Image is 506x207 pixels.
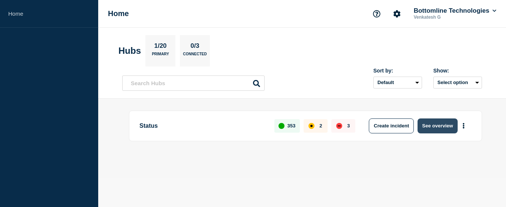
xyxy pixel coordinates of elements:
p: Venkatesh G [412,15,490,20]
p: 353 [287,123,296,129]
div: affected [308,123,314,129]
h1: Home [108,9,129,18]
button: More actions [459,119,469,133]
p: Connected [183,52,207,60]
select: Sort by [373,77,422,89]
div: down [336,123,342,129]
button: Select option [433,77,482,89]
p: Primary [152,52,169,60]
div: up [278,123,284,129]
button: Account settings [389,6,405,22]
button: See overview [418,118,457,133]
button: Bottomline Technologies [412,7,498,15]
p: 3 [347,123,350,129]
p: 0/3 [188,42,202,52]
input: Search Hubs [122,75,265,91]
button: Support [369,6,385,22]
h2: Hubs [118,46,141,56]
p: Status [139,118,266,133]
p: 2 [319,123,322,129]
div: Sort by: [373,68,422,74]
div: Show: [433,68,482,74]
button: Create incident [369,118,414,133]
p: 1/20 [151,42,169,52]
